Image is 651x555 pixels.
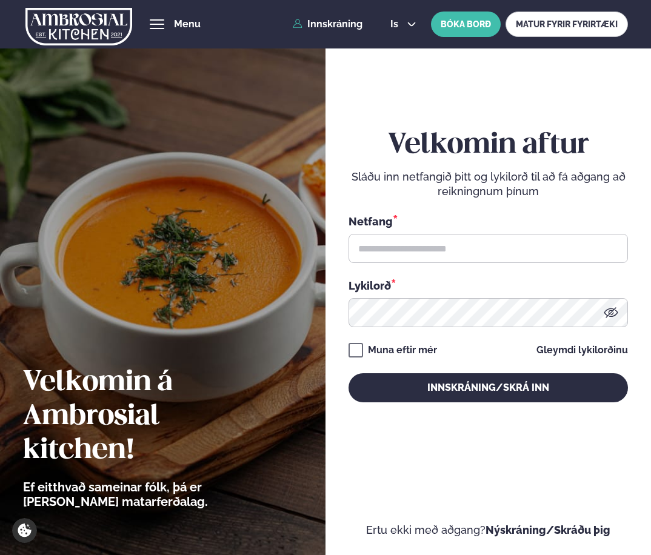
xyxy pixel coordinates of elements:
[349,128,628,162] h2: Velkomin aftur
[381,19,426,29] button: is
[486,523,610,536] a: Nýskráning/Skráðu þig
[25,2,132,52] img: logo
[431,12,501,37] button: BÓKA BORÐ
[23,366,275,468] h2: Velkomin á Ambrosial kitchen!
[150,17,164,32] button: hamburger
[23,480,275,509] p: Ef eitthvað sameinar fólk, þá er [PERSON_NAME] matarferðalag.
[349,170,628,199] p: Sláðu inn netfangið þitt og lykilorð til að fá aðgang að reikningnum þínum
[12,518,37,543] a: Cookie settings
[349,373,628,402] button: Innskráning/Skrá inn
[390,19,402,29] span: is
[349,213,628,229] div: Netfang
[293,19,362,30] a: Innskráning
[349,277,628,293] div: Lykilorð
[506,12,628,37] a: MATUR FYRIR FYRIRTÆKI
[536,345,628,355] a: Gleymdi lykilorðinu
[349,523,628,537] p: Ertu ekki með aðgang?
